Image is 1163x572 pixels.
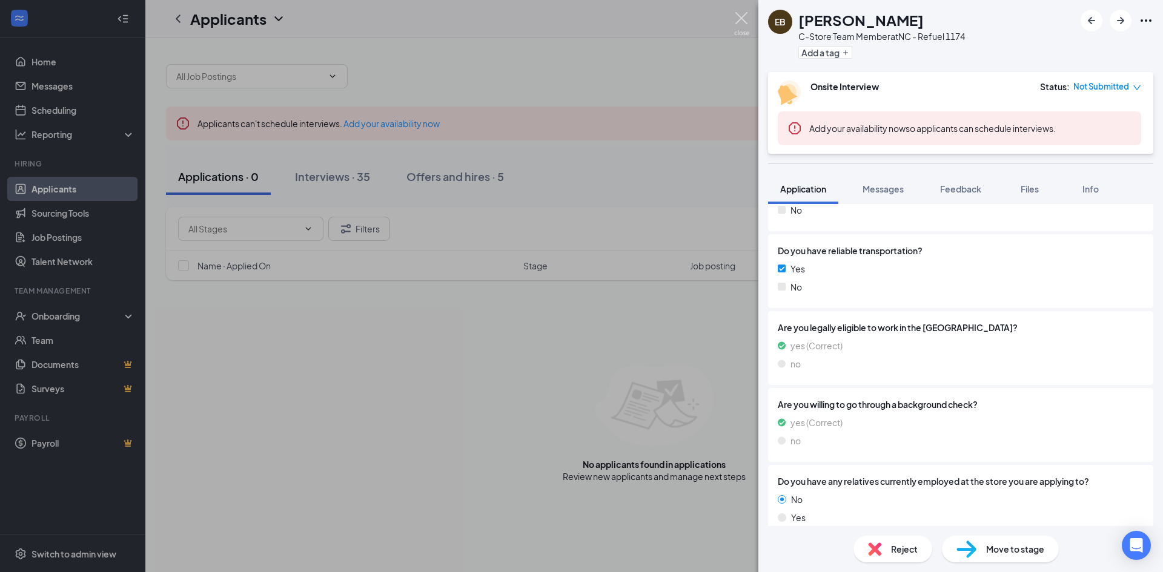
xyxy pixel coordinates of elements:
span: no [790,434,801,447]
span: Info [1082,183,1099,194]
span: yes (Correct) [790,416,843,429]
span: No [791,493,803,506]
svg: Plus [842,49,849,56]
svg: Error [787,121,802,136]
span: Are you legally eligible to work in the [GEOGRAPHIC_DATA]? [778,321,1144,334]
span: Reject [891,542,918,556]
b: Onsite Interview [810,81,879,92]
svg: ArrowLeftNew [1084,13,1099,28]
div: Status : [1040,81,1070,93]
span: Yes [791,511,806,524]
span: no [790,357,801,370]
span: Do you have any relatives currently employed at the store you are applying to? [778,475,1089,488]
span: so applicants can schedule interviews. [809,123,1056,134]
span: Feedback [940,183,981,194]
span: yes (Correct) [790,339,843,352]
span: Move to stage [986,542,1044,556]
button: ArrowRight [1110,10,1132,31]
span: Do you have reliable transportation? [778,244,923,257]
span: Messages [863,183,904,194]
span: Are you willing to go through a background check? [778,398,1144,411]
span: Application [780,183,826,194]
button: ArrowLeftNew [1081,10,1102,31]
span: down [1133,84,1141,92]
span: No [790,280,802,294]
svg: Ellipses [1139,13,1153,28]
svg: ArrowRight [1113,13,1128,28]
button: PlusAdd a tag [798,46,852,59]
button: Add your availability now [809,122,906,134]
span: Not Submitted [1073,81,1129,93]
span: Files [1021,183,1039,194]
div: EB [775,16,786,28]
h1: [PERSON_NAME] [798,10,924,30]
span: Yes [790,262,805,275]
div: Open Intercom Messenger [1122,531,1151,560]
div: C-Store Team Member at NC - Refuel 1174 [798,30,965,42]
span: No [790,203,802,217]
